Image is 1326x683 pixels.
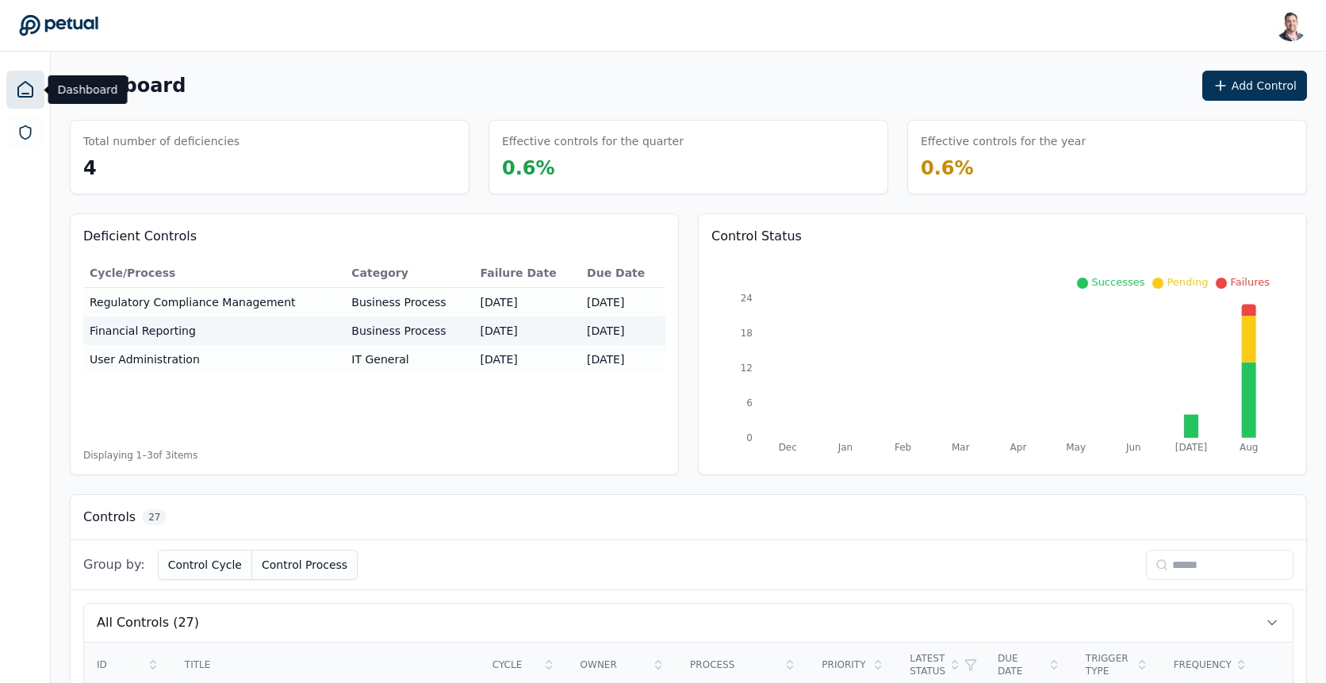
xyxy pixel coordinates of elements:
h3: Deficient Controls [83,227,665,246]
tspan: Feb [895,442,911,453]
th: Failure Date [473,259,581,288]
td: Regulatory Compliance Management [83,288,345,317]
span: Pending [1167,276,1208,288]
td: [DATE] [473,345,581,374]
td: Business Process [345,288,473,317]
th: Due Date [581,259,665,288]
tspan: Mar [952,442,970,453]
td: IT General [345,345,473,374]
h3: Control Status [711,227,1293,246]
td: Financial Reporting [83,317,345,345]
td: [DATE] [581,317,665,345]
td: [DATE] [473,288,581,317]
td: Business Process [345,317,473,345]
tspan: May [1066,442,1086,453]
tspan: Dec [779,442,797,453]
span: 0.6 % [502,157,555,179]
span: All Controls (27) [97,613,199,632]
th: Category [345,259,473,288]
span: Group by: [83,555,145,574]
th: Cycle/Process [83,259,345,288]
button: Control Cycle [158,550,252,580]
tspan: Jan [837,442,853,453]
div: Due Date [998,652,1060,677]
tspan: Apr [1010,442,1027,453]
div: Latest Status [910,652,972,677]
tspan: 18 [741,328,753,339]
span: Failures [1230,276,1270,288]
tspan: Jun [1125,442,1141,453]
div: Process [690,658,796,671]
tspan: 6 [746,397,753,409]
tspan: 12 [741,363,753,374]
span: 4 [83,157,97,179]
div: ID [97,658,159,671]
button: Add Control [1202,71,1307,101]
div: Dashboard [48,75,128,104]
div: Trigger Type [1086,652,1148,677]
div: Priority [822,658,884,671]
div: Owner [581,658,665,671]
div: Title [185,658,467,671]
h1: Dashboard [70,73,186,98]
span: 27 [142,509,167,525]
td: [DATE] [581,288,665,317]
h3: Effective controls for the quarter [502,133,684,149]
td: [DATE] [473,317,581,345]
a: Go to Dashboard [19,14,98,36]
img: Snir Kodesh [1275,10,1307,41]
tspan: [DATE] [1175,442,1207,453]
h3: Controls [83,508,136,527]
td: User Administration [83,345,345,374]
h3: Effective controls for the year [921,133,1086,149]
div: Frequency [1174,658,1236,671]
td: [DATE] [581,345,665,374]
a: SOC [8,115,43,150]
div: Cycle [492,658,555,671]
tspan: 0 [746,432,753,443]
span: Displaying 1– 3 of 3 items [83,449,197,462]
button: Control Process [252,550,358,580]
button: All Controls (27) [84,604,1293,642]
span: 0.6 % [921,157,974,179]
h3: Total number of deficiencies [83,133,240,149]
tspan: Aug [1240,442,1258,453]
a: Dashboard [6,71,44,109]
span: Successes [1091,276,1144,288]
tspan: 24 [741,293,753,304]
